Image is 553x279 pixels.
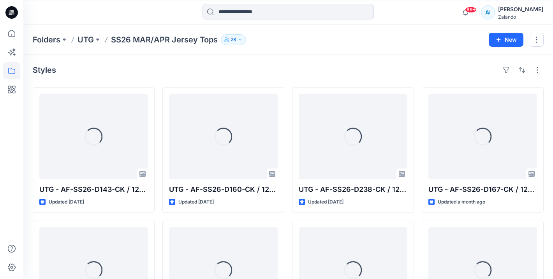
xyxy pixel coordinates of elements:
[465,7,477,13] span: 99+
[308,198,343,206] p: Updated [DATE]
[438,198,485,206] p: Updated a month ago
[33,34,60,45] a: Folders
[111,34,218,45] p: SS26 MAR/APR Jersey Tops
[231,35,236,44] p: 28
[178,198,214,206] p: Updated [DATE]
[49,198,84,206] p: Updated [DATE]
[481,5,495,19] div: AI
[428,184,537,195] p: UTG - AF-SS26-D167-CK / 120320
[33,65,56,75] h4: Styles
[299,184,407,195] p: UTG - AF-SS26-D238-CK / 120464
[498,5,543,14] div: [PERSON_NAME]
[498,14,543,20] div: Zalando
[77,34,94,45] a: UTG
[169,184,278,195] p: UTG - AF-SS26-D160-CK / 120318
[489,33,523,47] button: New
[39,184,148,195] p: UTG - AF-SS26-D143-CK / 120404
[221,34,246,45] button: 28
